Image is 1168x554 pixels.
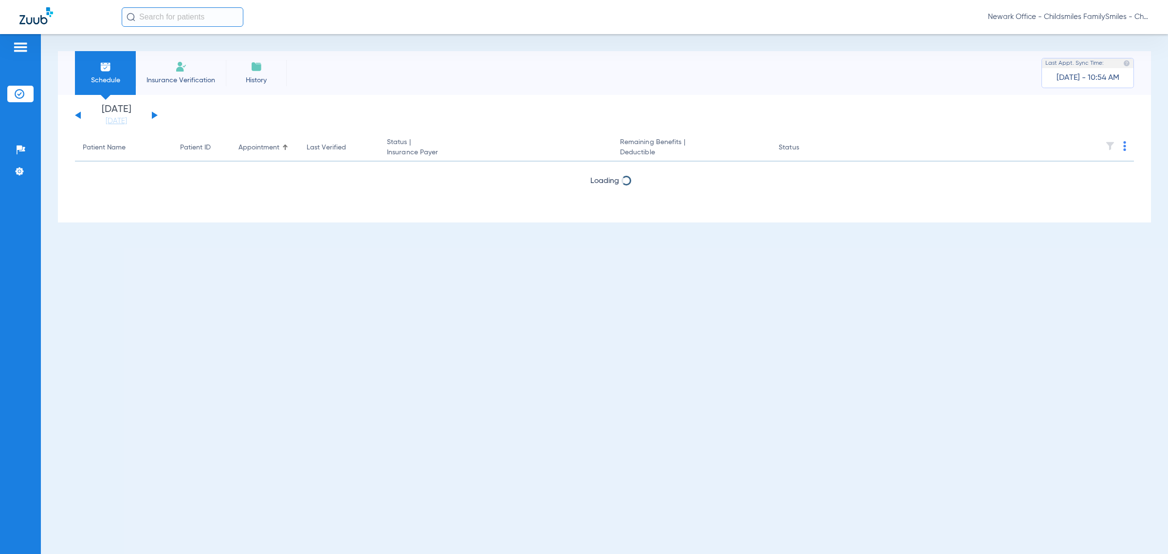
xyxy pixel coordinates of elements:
[379,134,612,162] th: Status |
[1119,507,1168,554] iframe: Chat Widget
[180,143,211,153] div: Patient ID
[612,134,771,162] th: Remaining Benefits |
[87,116,146,126] a: [DATE]
[127,13,135,21] img: Search Icon
[82,75,128,85] span: Schedule
[771,134,837,162] th: Status
[307,143,346,153] div: Last Verified
[175,61,187,73] img: Manual Insurance Verification
[238,143,291,153] div: Appointment
[251,61,262,73] img: History
[387,148,604,158] span: Insurance Payer
[1057,73,1119,83] span: [DATE] - 10:54 AM
[238,143,279,153] div: Appointment
[620,148,763,158] span: Deductible
[180,143,223,153] div: Patient ID
[988,12,1149,22] span: Newark Office - Childsmiles FamilySmiles - ChildSmiles [GEOGRAPHIC_DATA] - [GEOGRAPHIC_DATA] Gene...
[590,177,619,185] span: Loading
[83,143,126,153] div: Patient Name
[83,143,164,153] div: Patient Name
[1123,141,1126,151] img: group-dot-blue.svg
[143,75,219,85] span: Insurance Verification
[100,61,111,73] img: Schedule
[1045,58,1104,68] span: Last Appt. Sync Time:
[233,75,279,85] span: History
[87,105,146,126] li: [DATE]
[1105,141,1115,151] img: filter.svg
[1123,60,1130,67] img: last sync help info
[19,7,53,24] img: Zuub Logo
[307,143,371,153] div: Last Verified
[122,7,243,27] input: Search for patients
[13,41,28,53] img: hamburger-icon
